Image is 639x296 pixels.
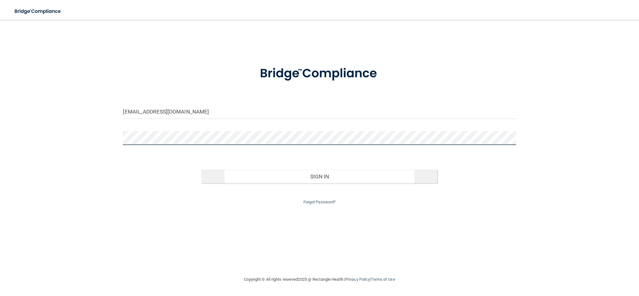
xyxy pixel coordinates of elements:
[531,252,632,277] iframe: Drift Widget Chat Controller
[345,277,370,282] a: Privacy Policy
[123,105,516,119] input: Email
[201,170,437,183] button: Sign In
[303,200,336,204] a: Forgot Password?
[9,5,67,18] img: bridge_compliance_login_screen.278c3ca4.svg
[206,269,433,289] div: Copyright © All rights reserved 2025 @ Rectangle Health | |
[371,277,395,282] a: Terms of Use
[247,57,392,90] img: bridge_compliance_login_screen.278c3ca4.svg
